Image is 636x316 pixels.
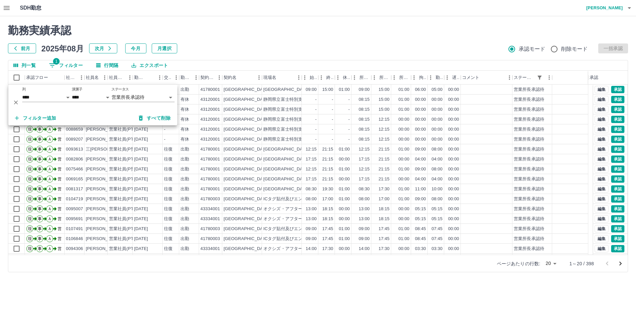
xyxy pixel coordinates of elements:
[595,86,609,93] button: 編集
[72,87,82,92] label: 演算子
[315,136,317,143] div: -
[432,166,443,172] div: 08:00
[200,166,220,172] div: 41780001
[86,166,122,172] div: [PERSON_NAME]
[155,73,165,83] button: メニュー
[181,136,189,143] div: 有休
[263,176,309,182] div: [GEOGRAPHIC_DATA]
[611,86,624,93] button: 承認
[171,73,181,83] button: メニュー
[89,43,117,53] button: 次月
[163,71,179,85] div: 交通費
[48,137,52,142] text: Ａ
[8,24,628,37] h2: 勤務実績承認
[611,175,624,183] button: 承認
[134,176,148,182] div: [DATE]
[611,165,624,173] button: 承認
[359,156,370,162] div: 17:15
[379,176,390,182] div: 21:15
[428,71,444,85] div: 勤務
[535,73,544,82] button: フィルター表示
[448,156,459,162] div: 00:00
[379,126,390,133] div: 12:15
[181,176,189,182] div: 出勤
[379,96,390,103] div: 15:00
[48,147,52,152] text: Ａ
[77,73,86,83] button: メニュー
[514,126,544,133] div: 営業所長承認待
[224,96,269,103] div: [GEOGRAPHIC_DATA]
[611,205,624,213] button: 承認
[200,71,214,85] div: 契約コード
[109,71,125,85] div: 社員区分
[595,136,609,143] button: 編集
[164,166,173,172] div: 往復
[348,106,350,113] div: -
[448,166,459,172] div: 00:00
[514,116,544,123] div: 営業所長承認待
[224,106,269,113] div: [GEOGRAPHIC_DATA]
[315,106,317,113] div: -
[48,127,52,132] text: Ａ
[595,245,609,252] button: 編集
[112,93,175,102] div: 営業所長承認待
[595,96,609,103] button: 編集
[86,136,122,143] div: [PERSON_NAME]
[263,136,316,143] div: 静岡県立富士特別支援学校
[306,156,317,162] div: 17:15
[332,96,333,103] div: -
[66,136,83,143] div: 0089207
[306,146,317,153] div: 12:15
[86,156,144,162] div: [PERSON_NAME] ふたば子
[411,71,428,85] div: 拘束
[391,71,411,85] div: 所定休憩
[359,146,370,153] div: 12:15
[315,96,317,103] div: -
[200,96,220,103] div: 43120001
[302,71,318,85] div: 始業
[595,195,609,203] button: 編集
[318,71,335,85] div: 終業
[10,112,62,124] button: フィルター追加
[111,87,129,92] label: ステータス
[379,136,390,143] div: 12:15
[462,71,480,85] div: コメント
[379,106,390,113] div: 15:00
[224,166,269,172] div: [GEOGRAPHIC_DATA]
[66,146,83,153] div: 0093613
[294,73,304,83] button: メニュー
[224,146,269,153] div: [GEOGRAPHIC_DATA]
[359,136,370,143] div: 08:15
[588,71,623,85] div: 承認
[8,60,41,70] button: 列選択
[398,87,409,93] div: 01:00
[595,106,609,113] button: 編集
[133,71,163,85] div: 勤務日
[48,157,52,161] text: Ａ
[436,71,443,85] div: 勤務
[514,71,535,85] div: ステータス
[379,116,390,123] div: 12:15
[561,45,588,53] span: 削除モード
[611,146,624,153] button: 承認
[415,96,426,103] div: 00:00
[181,71,191,85] div: 勤務区分
[134,136,148,143] div: [DATE]
[415,146,426,153] div: 09:00
[109,146,141,153] div: 営業社員(P契約)
[398,176,409,182] div: 00:00
[41,43,84,53] h5: 2025年08月
[322,146,333,153] div: 21:15
[379,166,390,172] div: 21:15
[595,116,609,123] button: 編集
[379,146,390,153] div: 21:15
[448,136,459,143] div: 00:00
[348,126,350,133] div: -
[8,43,36,53] button: 前月
[359,106,370,113] div: 08:15
[611,106,624,113] button: 承認
[448,96,459,103] div: 00:00
[58,127,62,132] text: 営
[432,116,443,123] div: 00:00
[86,126,122,133] div: [PERSON_NAME]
